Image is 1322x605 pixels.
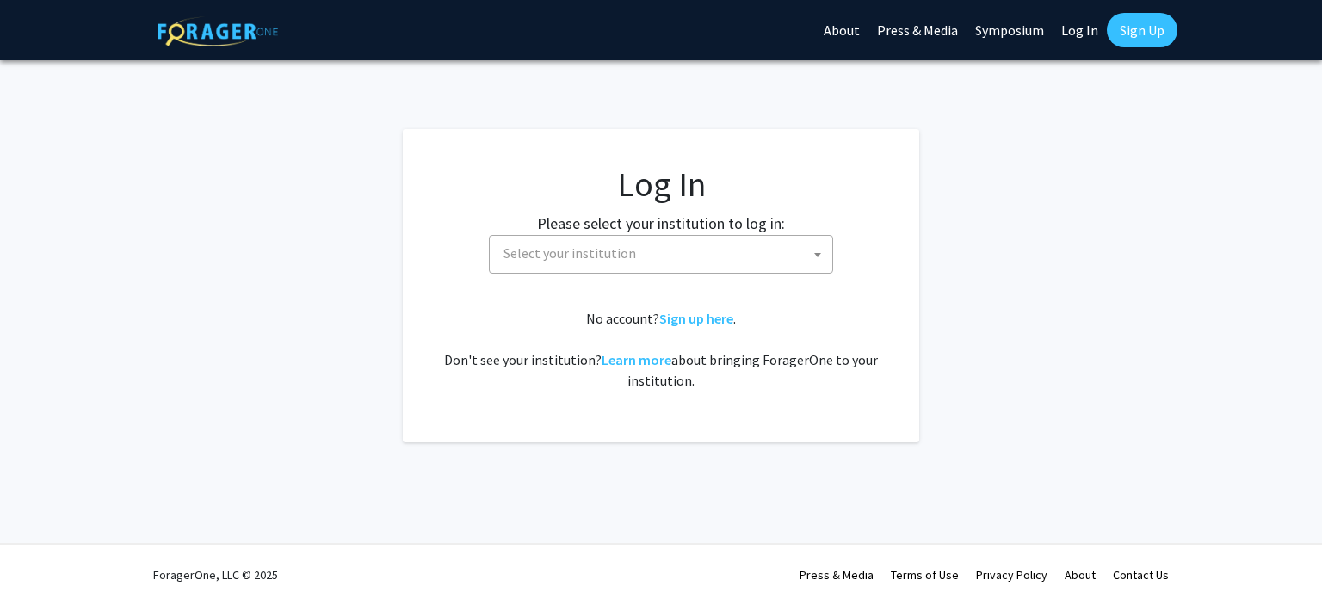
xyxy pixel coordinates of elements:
div: No account? . Don't see your institution? about bringing ForagerOne to your institution. [437,308,885,391]
div: ForagerOne, LLC © 2025 [153,545,278,605]
img: ForagerOne Logo [158,16,278,46]
a: Contact Us [1113,567,1169,583]
a: Sign up here [659,310,733,327]
a: Privacy Policy [976,567,1047,583]
h1: Log In [437,164,885,205]
a: Learn more about bringing ForagerOne to your institution [602,351,671,368]
span: Select your institution [497,236,832,271]
span: Select your institution [489,235,833,274]
a: Sign Up [1107,13,1177,47]
a: About [1065,567,1096,583]
a: Terms of Use [891,567,959,583]
span: Select your institution [503,244,636,262]
label: Please select your institution to log in: [537,212,785,235]
a: Press & Media [800,567,874,583]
